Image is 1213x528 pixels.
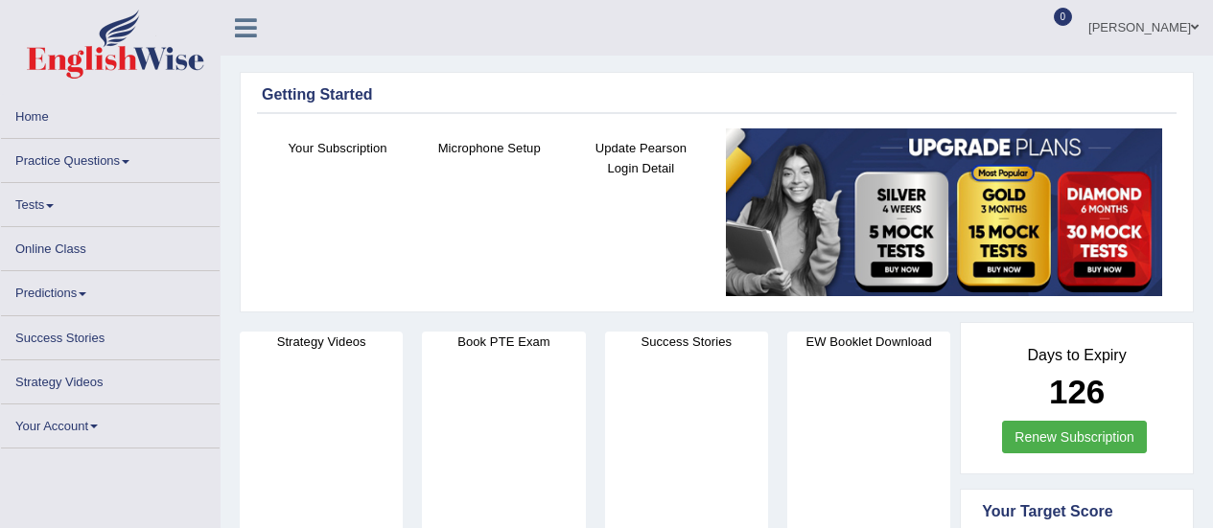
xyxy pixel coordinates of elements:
a: Your Account [1,404,220,442]
span: 0 [1054,8,1073,26]
a: Strategy Videos [1,360,220,398]
h4: Success Stories [605,332,768,352]
h4: EW Booklet Download [787,332,950,352]
b: 126 [1049,373,1105,410]
h4: Microphone Setup [423,138,555,158]
h4: Update Pearson Login Detail [574,138,707,178]
a: Predictions [1,271,220,309]
a: Tests [1,183,220,220]
h4: Strategy Videos [240,332,403,352]
img: small5.jpg [726,128,1162,297]
a: Renew Subscription [1002,421,1147,453]
a: Practice Questions [1,139,220,176]
div: Getting Started [262,83,1172,106]
h4: Book PTE Exam [422,332,585,352]
h4: Your Subscription [271,138,404,158]
a: Success Stories [1,316,220,354]
h4: Days to Expiry [982,347,1172,364]
a: Online Class [1,227,220,264]
div: Your Target Score [982,500,1172,523]
a: Home [1,95,220,132]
